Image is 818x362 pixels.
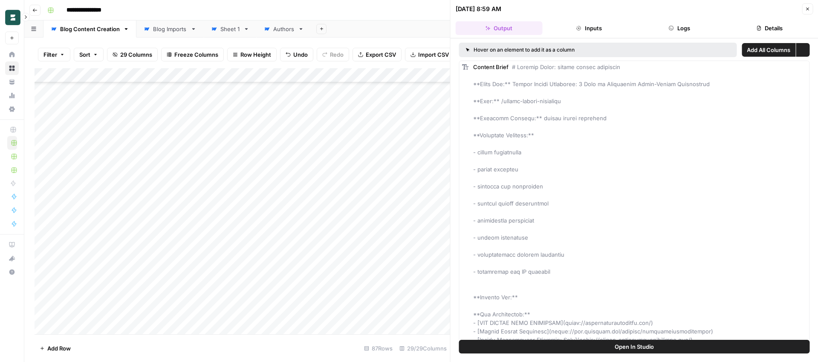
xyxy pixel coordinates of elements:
img: Borderless Logo [5,10,20,25]
span: Import CSV [418,50,449,59]
span: Add All Columns [747,46,790,54]
button: Export CSV [353,48,402,61]
span: Add Row [47,344,71,353]
div: What's new? [6,252,18,265]
a: Blog Imports [136,20,204,38]
button: Output [456,21,543,35]
span: Redo [330,50,344,59]
div: Sheet 1 [220,25,240,33]
button: Add All Columns [742,43,795,57]
button: Row Height [227,48,277,61]
a: Usage [5,89,19,102]
button: Undo [280,48,313,61]
button: Logs [636,21,723,35]
button: Freeze Columns [161,48,224,61]
div: Authors [273,25,295,33]
div: Blog Content Creation [60,25,120,33]
button: What's new? [5,252,19,265]
button: Redo [317,48,349,61]
span: Freeze Columns [174,50,218,59]
div: Blog Imports [153,25,187,33]
button: Add Row [35,342,76,355]
button: Inputs [546,21,633,35]
span: Row Height [240,50,271,59]
span: 29 Columns [120,50,152,59]
a: Home [5,48,19,61]
div: 87 Rows [361,342,396,355]
a: Sheet 1 [204,20,257,38]
button: Open In Studio [459,340,810,353]
button: Details [726,21,813,35]
span: Export CSV [366,50,396,59]
a: Browse [5,61,19,75]
button: Sort [74,48,104,61]
button: Filter [38,48,70,61]
div: 29/29 Columns [396,342,450,355]
span: Undo [293,50,308,59]
a: Blog Content Creation [43,20,136,38]
div: [DATE] 8:59 AM [456,5,501,13]
button: Workspace: Borderless [5,7,19,28]
div: Hover on an element to add it as a column [466,46,652,54]
span: Filter [43,50,57,59]
span: Open In Studio [615,342,654,351]
span: Sort [79,50,90,59]
a: Your Data [5,75,19,89]
a: AirOps Academy [5,238,19,252]
a: Authors [257,20,311,38]
button: Help + Support [5,265,19,279]
a: Settings [5,102,19,116]
span: Content Brief [473,64,509,70]
button: Import CSV [405,48,454,61]
button: 29 Columns [107,48,158,61]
